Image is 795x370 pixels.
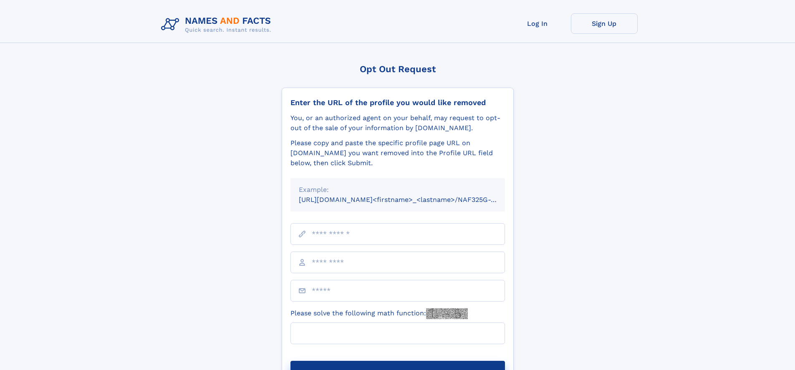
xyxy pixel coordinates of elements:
[290,98,505,107] div: Enter the URL of the profile you would like removed
[571,13,638,34] a: Sign Up
[299,185,497,195] div: Example:
[290,138,505,168] div: Please copy and paste the specific profile page URL on [DOMAIN_NAME] you want removed into the Pr...
[504,13,571,34] a: Log In
[290,308,468,319] label: Please solve the following math function:
[290,113,505,133] div: You, or an authorized agent on your behalf, may request to opt-out of the sale of your informatio...
[158,13,278,36] img: Logo Names and Facts
[282,64,514,74] div: Opt Out Request
[299,196,521,204] small: [URL][DOMAIN_NAME]<firstname>_<lastname>/NAF325G-xxxxxxxx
